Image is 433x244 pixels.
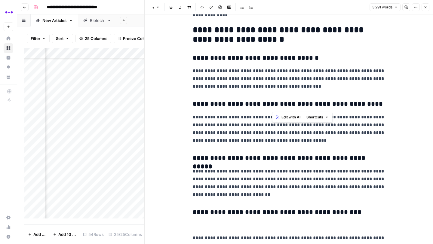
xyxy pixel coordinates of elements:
[274,113,303,121] button: Edit with AI
[281,114,300,120] span: Edit with AI
[81,230,106,239] div: 54 Rows
[85,35,107,41] span: 25 Columns
[4,5,13,20] button: Workspace: Abacum
[4,213,13,222] a: Settings
[31,14,78,26] a: New Articles
[4,53,13,63] a: Insights
[31,35,40,41] span: Filter
[4,232,13,242] button: Help + Support
[33,231,46,237] span: Add Row
[370,3,401,11] button: 3,291 words
[42,17,66,23] div: New Articles
[4,7,14,18] img: Abacum Logo
[4,222,13,232] a: Usage
[24,230,49,239] button: Add Row
[4,72,13,82] a: Your Data
[4,43,13,53] a: Browse
[78,14,116,26] a: Biotech
[58,231,77,237] span: Add 10 Rows
[49,230,81,239] button: Add 10 Rows
[52,34,73,43] button: Sort
[372,5,392,10] span: 3,291 words
[27,34,50,43] button: Filter
[106,230,144,239] div: 25/25 Columns
[75,34,111,43] button: 25 Columns
[90,17,105,23] div: Biotech
[114,34,158,43] button: Freeze Columns
[56,35,64,41] span: Sort
[123,35,154,41] span: Freeze Columns
[304,113,331,121] button: Shortcuts
[306,114,323,120] span: Shortcuts
[4,63,13,72] a: Opportunities
[4,34,13,43] a: Home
